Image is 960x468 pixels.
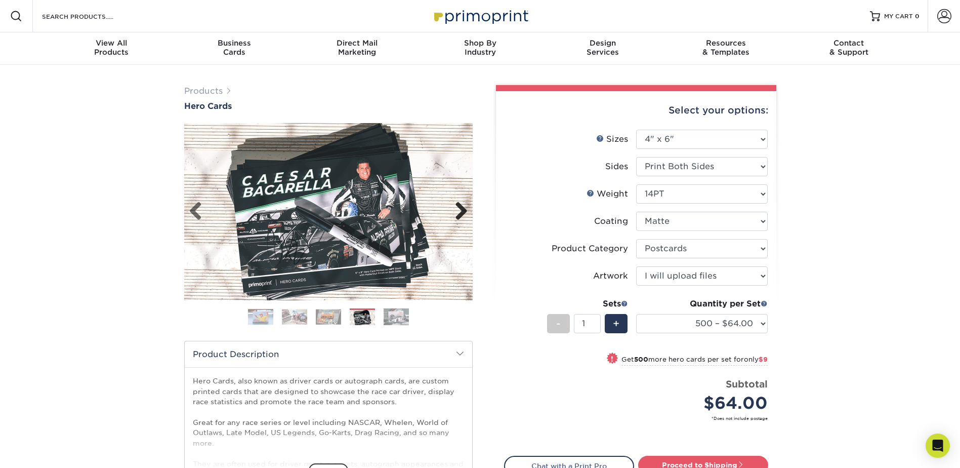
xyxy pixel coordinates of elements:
a: Contact& Support [787,32,910,65]
img: Hero Cards 04 [350,310,375,326]
span: Shop By [419,38,541,48]
input: SEARCH PRODUCTS..... [41,10,140,22]
a: DesignServices [541,32,664,65]
div: Sets [547,298,628,310]
div: & Support [787,38,910,57]
div: Open Intercom Messenger [926,434,950,458]
span: MY CART [884,12,913,21]
span: + [613,316,619,331]
div: Coating [594,215,628,227]
div: Artwork [593,270,628,282]
small: *Does not include postage [512,415,768,421]
span: Direct Mail [296,38,419,48]
span: Resources [664,38,787,48]
a: Resources& Templates [664,32,787,65]
img: Hero Cards 04 [184,123,473,300]
span: Business [173,38,296,48]
div: & Templates [664,38,787,57]
a: Products [184,86,223,96]
img: Hero Cards 05 [384,308,409,326]
span: only [744,356,768,363]
a: View AllProducts [50,32,173,65]
div: Products [50,38,173,57]
span: - [556,316,561,331]
span: ! [611,354,613,364]
a: Direct MailMarketing [296,32,419,65]
strong: 500 [634,356,648,363]
div: Services [541,38,664,57]
a: Hero Cards [184,101,473,111]
div: Weight [587,188,628,200]
a: BusinessCards [173,32,296,65]
img: Primoprint [430,5,531,27]
div: Marketing [296,38,419,57]
span: 0 [915,13,920,20]
div: Quantity per Set [636,298,768,310]
span: View All [50,38,173,48]
div: Sides [605,161,628,173]
div: Cards [173,38,296,57]
span: $9 [759,356,768,363]
img: Hero Cards 02 [282,309,307,325]
div: Product Category [552,243,628,255]
strong: Subtotal [726,378,768,389]
h2: Product Description [185,341,472,367]
small: Get more hero cards per set for [621,356,768,366]
span: Design [541,38,664,48]
div: Industry [419,38,541,57]
a: Shop ByIndustry [419,32,541,65]
div: Select your options: [504,91,768,130]
img: Hero Cards 01 [248,309,273,325]
div: $64.00 [644,391,768,415]
span: Contact [787,38,910,48]
iframe: Google Customer Reviews [3,437,86,464]
div: Sizes [596,133,628,145]
img: Hero Cards 03 [316,309,341,325]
